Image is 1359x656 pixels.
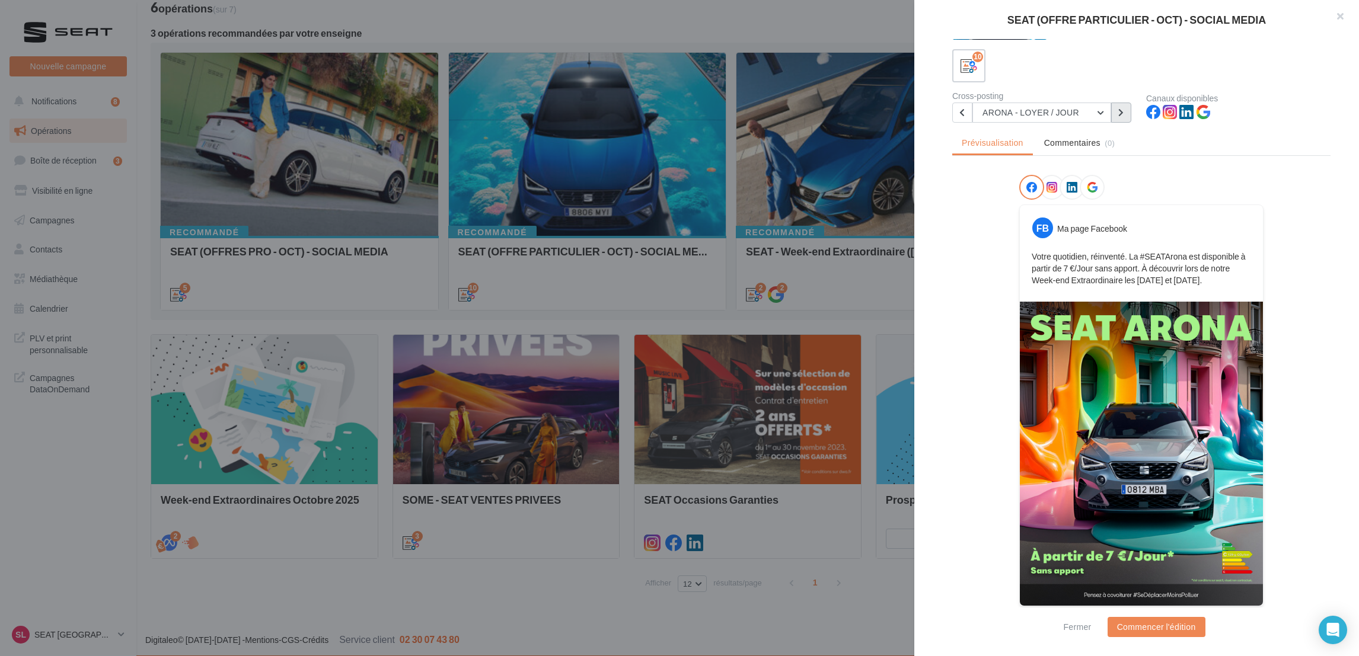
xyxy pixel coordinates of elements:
[1057,223,1127,235] div: Ma page Facebook
[972,103,1111,123] button: ARONA - LOYER / JOUR
[1108,617,1205,637] button: Commencer l'édition
[1032,217,1053,238] div: FB
[972,52,983,62] div: 10
[1319,616,1347,644] div: Open Intercom Messenger
[1044,137,1100,149] span: Commentaires
[952,92,1137,100] div: Cross-posting
[1058,620,1096,634] button: Fermer
[1146,94,1331,103] div: Canaux disponibles
[1019,606,1264,622] div: La prévisualisation est non-contractuelle
[1032,251,1251,286] p: Votre quotidien, réinventé. La #SEATArona est disponible à partir de 7 €/Jour sans apport. À déco...
[1105,138,1115,148] span: (0)
[933,14,1340,25] div: SEAT (OFFRE PARTICULIER - OCT) - SOCIAL MEDIA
